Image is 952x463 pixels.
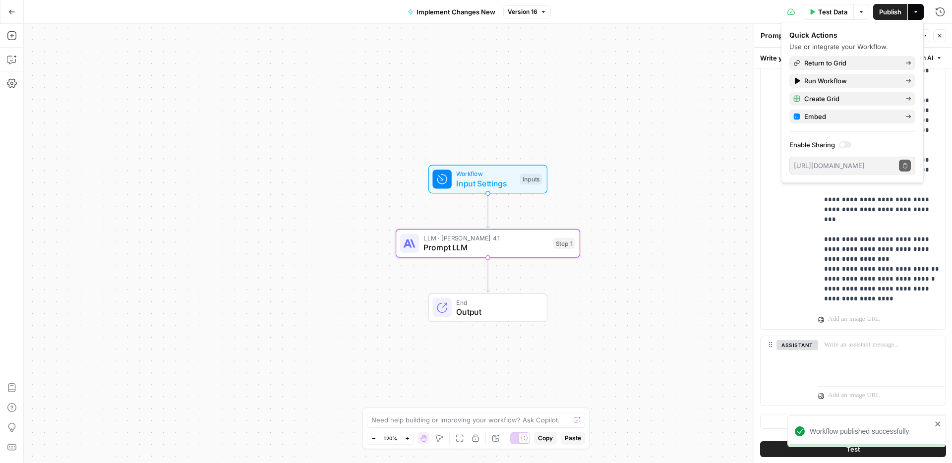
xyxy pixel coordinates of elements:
div: Workflow published successfully [810,426,932,436]
div: LLM · [PERSON_NAME] 4.1Prompt LLMStep 1 [396,229,580,258]
button: assistant [776,340,818,350]
span: Run Workflow [804,76,897,86]
button: Implement Changes New [402,4,501,20]
button: Paste [561,432,585,445]
textarea: Prompt LLM [761,31,802,41]
span: Implement Changes New [416,7,495,17]
button: Publish [873,4,907,20]
button: Version 16 [503,5,551,18]
div: assistant [761,336,810,405]
button: close [935,420,942,428]
span: End [456,297,537,307]
div: Step 1 [553,238,575,249]
span: Test Data [818,7,847,17]
div: Quick Actions [789,30,915,40]
button: Add Message [760,414,946,429]
span: Prompt LLM [423,241,548,253]
span: Use or integrate your Workflow. [789,43,888,51]
span: Embed [804,112,897,121]
span: 120% [383,434,397,442]
span: Test [846,444,860,454]
span: Version 16 [508,7,537,16]
span: Workflow [456,169,515,178]
span: Publish [879,7,901,17]
button: Copy [534,432,557,445]
label: Enable Sharing [789,140,915,150]
button: Test [760,441,946,457]
g: Edge from step_1 to end [486,258,489,292]
div: EndOutput [396,293,580,322]
span: Copy [538,434,553,443]
div: Inputs [520,174,542,185]
span: Create Grid [804,94,897,104]
span: Paste [565,434,581,443]
button: Test Data [803,4,853,20]
g: Edge from start to step_1 [486,193,489,228]
span: LLM · [PERSON_NAME] 4.1 [423,233,548,243]
span: Return to Grid [804,58,897,68]
div: WorkflowInput SettingsInputs [396,165,580,194]
span: Output [456,306,537,318]
span: Input Settings [456,177,515,189]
